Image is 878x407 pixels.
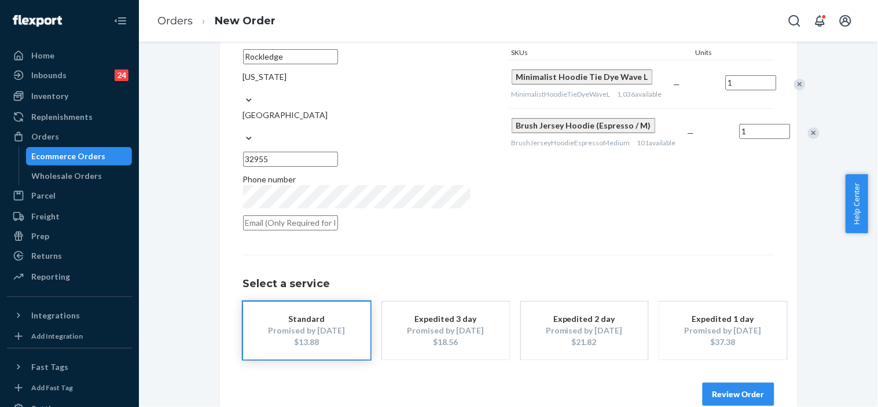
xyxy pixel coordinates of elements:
div: Ecommerce Orders [32,151,106,162]
div: Standard [260,313,353,325]
a: Inbounds24 [7,66,132,85]
div: $21.82 [538,336,631,348]
div: $13.88 [260,336,353,348]
img: Flexport logo [13,15,62,27]
button: Expedited 3 dayPromised by [DATE]$18.56 [382,302,509,360]
div: 24 [115,69,128,81]
div: Orders [31,131,59,142]
div: Freight [31,211,60,222]
a: Inventory [7,87,132,105]
button: Expedited 1 dayPromised by [DATE]$37.38 [660,302,787,360]
div: Inbounds [31,69,67,81]
div: Returns [31,250,62,262]
a: Freight [7,207,132,226]
div: Remove Item [794,79,806,90]
div: $37.38 [677,336,770,348]
button: Integrations [7,306,132,325]
a: Add Fast Tag [7,381,132,395]
input: ZIP Code [243,152,338,167]
input: [GEOGRAPHIC_DATA] [243,121,244,133]
a: Wholesale Orders [26,167,133,185]
a: Prep [7,227,132,245]
div: Add Fast Tag [31,383,73,393]
a: Reporting [7,267,132,286]
div: Replenishments [31,111,93,123]
ol: breadcrumbs [148,4,285,38]
div: Wholesale Orders [32,170,102,182]
button: Review Order [703,383,774,406]
a: Home [7,46,132,65]
span: — [674,79,681,89]
a: Ecommerce Orders [26,147,133,166]
div: Expedited 2 day [538,313,631,325]
button: Expedited 2 dayPromised by [DATE]$21.82 [521,302,648,360]
a: Returns [7,247,132,265]
h1: Select a service [243,278,774,290]
div: Promised by [DATE] [677,325,770,336]
div: Expedited 1 day [677,313,770,325]
input: Email (Only Required for International) [243,215,338,230]
div: Expedited 3 day [399,313,492,325]
button: Minimalist Hoodie Tie Dye Wave L [512,69,653,85]
button: StandardPromised by [DATE]$13.88 [243,302,370,360]
input: [US_STATE] [243,83,244,94]
div: Fast Tags [31,361,68,373]
span: 101 available [637,138,676,147]
button: Open notifications [809,9,832,32]
div: [US_STATE] [243,71,475,83]
div: Parcel [31,190,56,201]
input: Quantity [726,75,777,90]
a: Orders [157,14,193,27]
span: Brush Jersey Hoodie (Espresso / M) [516,120,651,130]
button: Open Search Box [783,9,806,32]
button: Brush Jersey Hoodie (Espresso / M) [512,118,656,133]
button: Open account menu [834,9,857,32]
a: New Order [215,14,275,27]
input: City [243,49,338,64]
div: [GEOGRAPHIC_DATA] [243,109,475,121]
button: Fast Tags [7,358,132,376]
a: Replenishments [7,108,132,126]
span: 1,036 available [618,90,662,98]
span: BrushJerseyHoodieEspressoMedium [512,138,630,147]
div: $18.56 [399,336,492,348]
div: Inventory [31,90,68,102]
a: Parcel [7,186,132,205]
a: Orders [7,127,132,146]
span: MinimalistHoodieTieDyeWaveL [512,90,611,98]
span: Phone number [243,174,296,184]
div: SKUs [509,47,693,60]
div: Home [31,50,54,61]
div: Integrations [31,310,80,321]
button: Close Navigation [109,9,132,32]
div: Promised by [DATE] [260,325,353,336]
div: Prep [31,230,49,242]
div: Promised by [DATE] [399,325,492,336]
div: Units [693,47,745,60]
span: — [688,128,695,138]
a: Add Integration [7,329,132,343]
div: Remove Item [808,127,820,139]
span: Minimalist Hoodie Tie Dye Wave L [516,72,648,82]
button: Help Center [846,174,868,233]
input: Quantity [740,124,791,139]
div: Reporting [31,271,70,283]
div: Promised by [DATE] [538,325,631,336]
div: Add Integration [31,331,83,341]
